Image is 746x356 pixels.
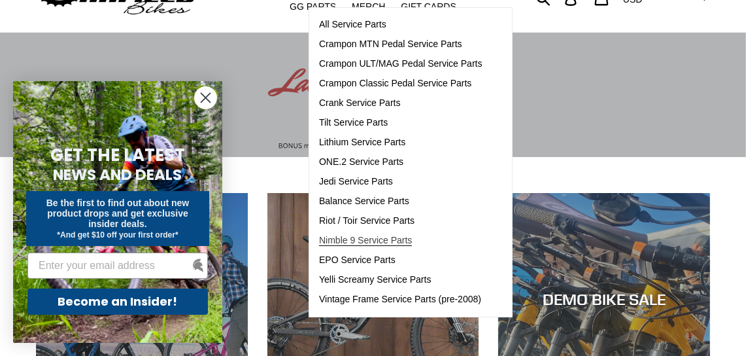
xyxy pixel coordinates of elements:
[309,251,492,270] a: EPO Service Parts
[194,86,217,109] button: Close dialog
[309,94,492,113] a: Crank Service Parts
[352,1,385,12] span: MERCH
[401,1,456,12] span: GIFT CARDS
[57,230,178,240] span: *And get $10 off your first order*
[319,78,471,89] span: Crampon Classic Pedal Service Parts
[46,198,190,229] span: Be the first to find out about new product drops and get exclusive insider deals.
[309,35,492,54] a: Crampon MTN Pedal Service Parts
[309,211,492,231] a: Riot / Toir Service Parts
[319,294,481,305] span: Vintage Frame Service Parts (pre-2008)
[319,39,462,50] span: Crampon MTN Pedal Service Parts
[290,1,336,12] span: GG PARTS
[319,255,396,266] span: EPO Service Parts
[309,54,492,74] a: Crampon ULT/MAG Pedal Service Parts
[319,19,386,30] span: All Service Parts
[54,164,182,185] span: NEWS AND DEALS
[50,143,185,167] span: GET THE LATEST
[319,117,388,128] span: Tilt Service Parts
[319,98,400,109] span: Crank Service Parts
[498,290,710,309] div: DEMO BIKE SALE
[309,15,492,35] a: All Service Parts
[309,192,492,211] a: Balance Service Parts
[319,137,405,148] span: Lithium Service Parts
[309,172,492,192] a: Jedi Service Parts
[309,133,492,152] a: Lithium Service Parts
[309,231,492,251] a: Nimble 9 Service Parts
[309,270,492,290] a: Yelli Screamy Service Parts
[27,253,208,279] input: Enter your email address
[27,289,208,315] button: Become an Insider!
[309,152,492,172] a: ONE.2 Service Parts
[319,274,431,285] span: Yelli Screamy Service Parts
[319,215,415,226] span: Riot / Toir Service Parts
[319,156,403,168] span: ONE.2 Service Parts
[309,290,492,310] a: Vintage Frame Service Parts (pre-2008)
[309,74,492,94] a: Crampon Classic Pedal Service Parts
[319,176,393,187] span: Jedi Service Parts
[319,196,409,207] span: Balance Service Parts
[267,290,479,309] div: NEW BIKE SALE
[319,58,483,69] span: Crampon ULT/MAG Pedal Service Parts
[309,113,492,133] a: Tilt Service Parts
[319,235,412,246] span: Nimble 9 Service Parts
